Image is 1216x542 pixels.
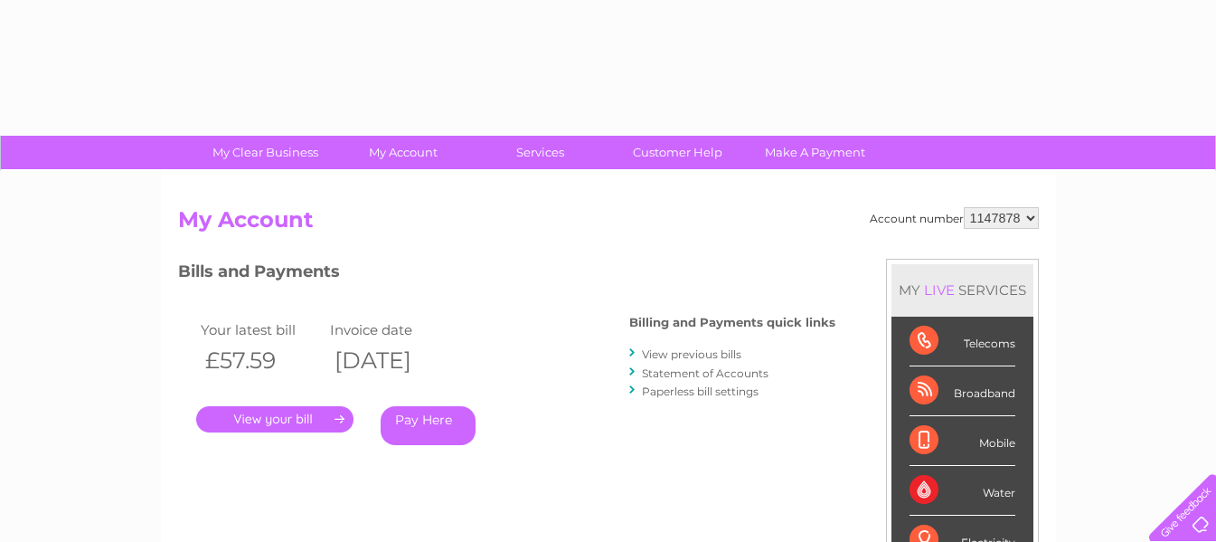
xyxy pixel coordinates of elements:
div: Broadband [910,366,1015,416]
h4: Billing and Payments quick links [629,316,835,329]
div: MY SERVICES [891,264,1033,316]
a: Services [466,136,615,169]
div: Water [910,466,1015,516]
a: Pay Here [381,406,476,445]
h2: My Account [178,207,1039,242]
a: View previous bills [642,347,741,361]
a: Statement of Accounts [642,366,768,380]
a: Paperless bill settings [642,385,759,398]
div: LIVE [920,281,958,299]
div: Account number [870,207,1039,229]
td: Invoice date [325,318,456,342]
div: Telecoms [910,317,1015,366]
a: My Clear Business [191,136,340,169]
h3: Bills and Payments [178,259,835,290]
th: £57.59 [196,342,326,379]
a: Customer Help [603,136,752,169]
a: Make A Payment [740,136,890,169]
div: Mobile [910,416,1015,466]
th: [DATE] [325,342,456,379]
a: . [196,406,353,433]
a: My Account [328,136,477,169]
td: Your latest bill [196,318,326,342]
